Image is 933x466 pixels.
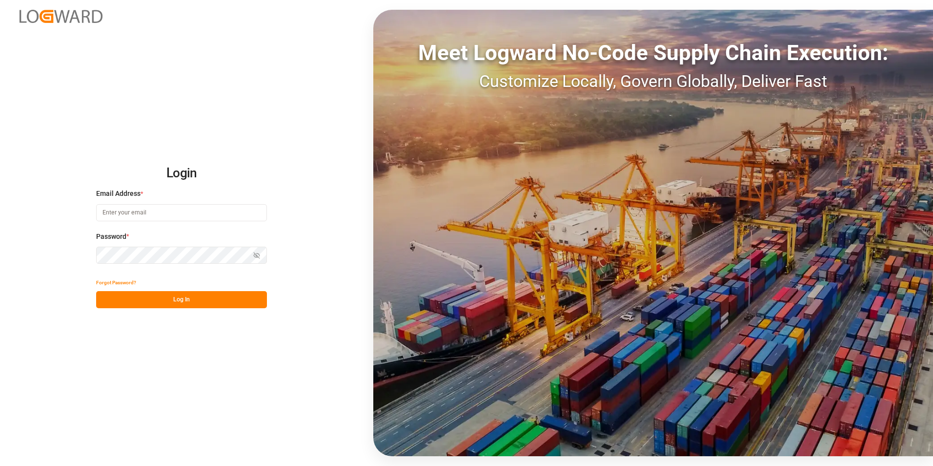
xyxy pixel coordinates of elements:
[373,69,933,94] div: Customize Locally, Govern Globally, Deliver Fast
[96,232,126,242] span: Password
[96,291,267,308] button: Log In
[373,37,933,69] div: Meet Logward No-Code Supply Chain Execution:
[96,158,267,189] h2: Login
[96,189,141,199] span: Email Address
[96,274,136,291] button: Forgot Password?
[96,204,267,221] input: Enter your email
[20,10,102,23] img: Logward_new_orange.png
